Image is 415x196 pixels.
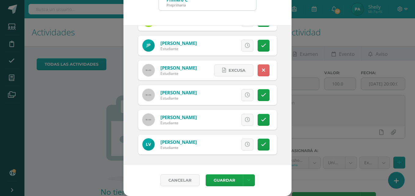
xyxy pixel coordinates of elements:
img: 60x60 [142,64,155,76]
img: 60x60 [142,89,155,101]
div: Estudiante [160,120,197,125]
div: Estudiante [160,71,197,76]
div: Preprimaria [167,3,188,7]
a: Excusa [214,64,253,76]
div: Estudiante [160,46,197,51]
span: Excusa [229,65,245,76]
img: 60x60 [142,114,155,126]
a: [PERSON_NAME] [160,65,197,71]
img: 4051eac20841031c50acb42eefeb6362.png [142,138,155,151]
div: Estudiante [160,96,197,101]
a: [PERSON_NAME] [160,114,197,120]
a: [PERSON_NAME] [160,40,197,46]
div: Estudiante [160,145,197,150]
img: 5374dd3d418474844c1d9e62c480a86a.png [142,39,155,52]
a: [PERSON_NAME] [160,139,197,145]
a: Cancelar [160,174,200,186]
a: [PERSON_NAME] [160,89,197,96]
button: Guardar [206,174,243,186]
